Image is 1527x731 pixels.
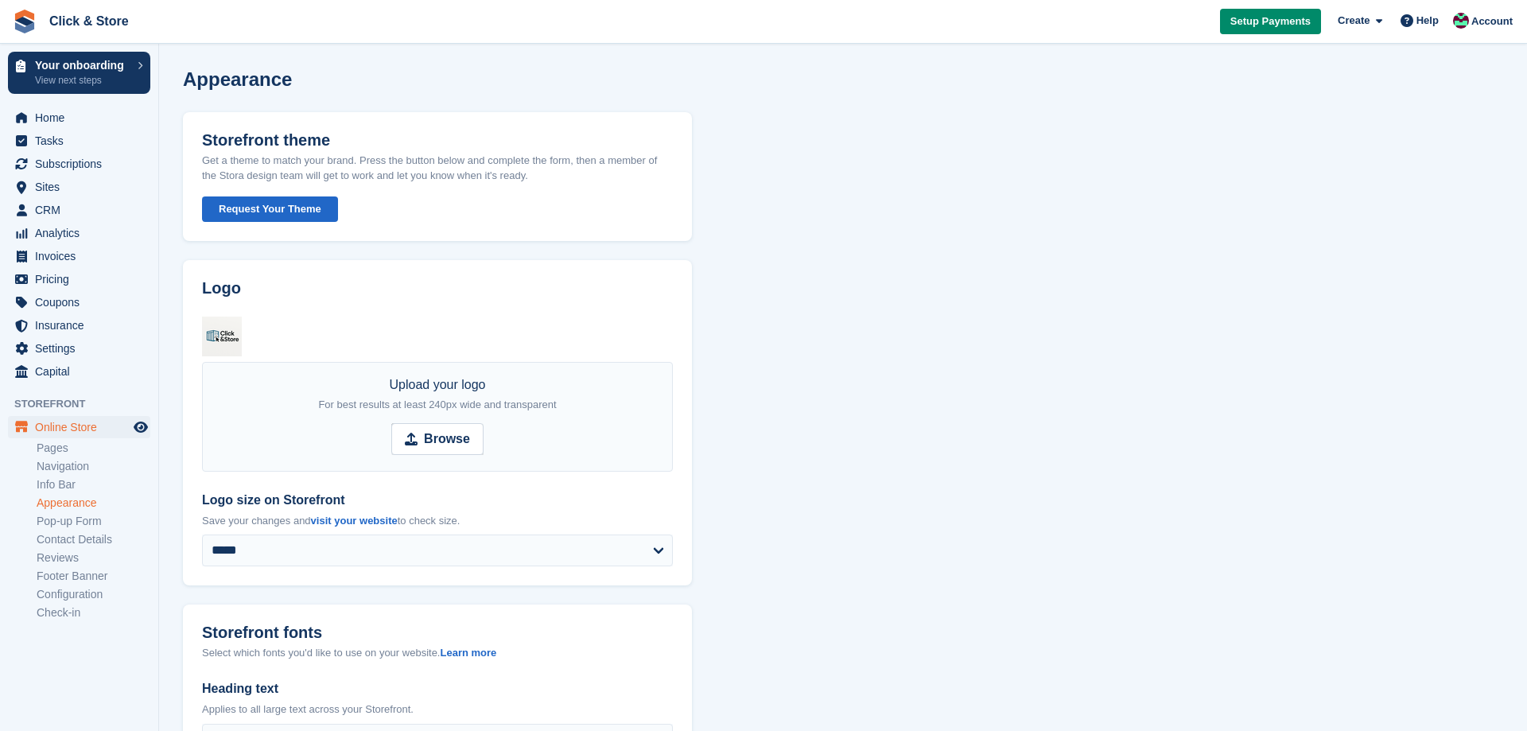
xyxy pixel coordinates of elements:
a: Contact Details [37,532,150,547]
label: Heading text [202,679,673,698]
div: Select which fonts you'd like to use on your website. [202,645,673,661]
span: CRM [35,199,130,221]
a: visit your website [311,515,398,527]
div: Upload your logo [318,375,556,414]
span: Account [1471,14,1513,29]
p: Save your changes and to check size. [202,513,673,529]
p: View next steps [35,73,130,87]
a: menu [8,314,150,336]
span: Help [1416,13,1439,29]
span: Setup Payments [1230,14,1311,29]
span: Create [1338,13,1370,29]
span: Capital [35,360,130,383]
span: Coupons [35,291,130,313]
a: menu [8,199,150,221]
a: Info Bar [37,477,150,492]
a: menu [8,153,150,175]
a: menu [8,245,150,267]
span: Insurance [35,314,130,336]
a: menu [8,130,150,152]
a: Pop-up Form [37,514,150,529]
span: Home [35,107,130,129]
label: Logo size on Storefront [202,491,673,510]
p: Get a theme to match your brand. Press the button below and complete the form, then a member of t... [202,153,673,184]
h2: Storefront theme [202,131,330,150]
a: Preview store [131,418,150,437]
img: Click%20and%20Store%20-%20Logo.png [202,317,242,356]
span: Invoices [35,245,130,267]
p: Applies to all large text across your Storefront. [202,702,673,717]
span: Online Store [35,416,130,438]
a: Your onboarding View next steps [8,52,150,94]
a: Check-in [37,605,150,620]
a: Click & Store [43,8,135,34]
a: Appearance [37,496,150,511]
h2: Logo [202,279,673,297]
button: Request Your Theme [202,196,338,223]
span: Pricing [35,268,130,290]
a: Setup Payments [1220,9,1321,35]
span: For best results at least 240px wide and transparent [318,399,556,410]
span: Storefront [14,396,158,412]
a: menu [8,176,150,198]
span: Settings [35,337,130,360]
a: Configuration [37,587,150,602]
span: Analytics [35,222,130,244]
strong: Browse [424,430,470,449]
a: Footer Banner [37,569,150,584]
a: Navigation [37,459,150,474]
a: Pages [37,441,150,456]
a: menu [8,222,150,244]
img: stora-icon-8386f47178a22dfd0bd8f6a31ec36ba5ce8667c1dd55bd0f319d3a0aa187defe.svg [13,10,37,33]
a: menu [8,291,150,313]
h1: Appearance [183,68,292,90]
span: Subscriptions [35,153,130,175]
a: menu [8,360,150,383]
h2: Storefront fonts [202,624,322,642]
a: Learn more [440,647,496,659]
a: menu [8,416,150,438]
span: Tasks [35,130,130,152]
input: Browse [391,423,484,455]
a: menu [8,268,150,290]
a: Reviews [37,550,150,566]
p: Your onboarding [35,60,130,71]
img: Kye Daniel [1453,13,1469,29]
a: menu [8,337,150,360]
span: Sites [35,176,130,198]
a: menu [8,107,150,129]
